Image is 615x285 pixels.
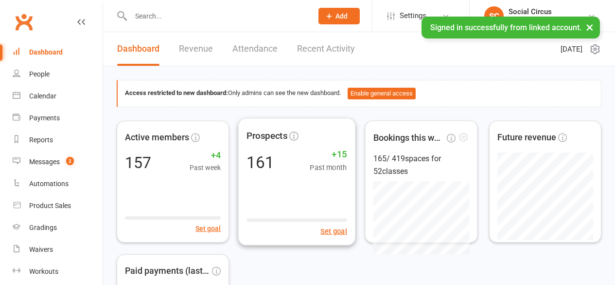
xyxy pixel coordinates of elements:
[484,6,504,26] div: SC
[373,131,445,145] span: Bookings this week
[13,195,103,217] a: Product Sales
[125,89,228,96] strong: Access restricted to new dashboard:
[29,224,57,231] div: Gradings
[195,223,221,234] button: Set goal
[29,114,60,122] div: Payments
[400,5,426,27] span: Settings
[125,88,594,99] div: Only admins can see the new dashboard.
[348,88,416,99] button: Enable general access
[509,16,583,25] div: The Social Circus Pty Ltd
[29,70,50,78] div: People
[335,12,348,20] span: Add
[29,180,69,188] div: Automations
[13,63,103,85] a: People
[321,225,347,236] button: Set goal
[297,32,355,66] a: Recent Activity
[29,202,71,209] div: Product Sales
[561,43,582,55] span: [DATE]
[29,92,56,100] div: Calendar
[29,267,58,275] div: Workouts
[509,7,583,16] div: Social Circus
[13,239,103,261] a: Waivers
[66,157,74,165] span: 2
[13,85,103,107] a: Calendar
[29,158,60,166] div: Messages
[430,23,581,32] span: Signed in successfully from linked account.
[29,136,53,144] div: Reports
[12,10,36,34] a: Clubworx
[247,154,275,170] div: 161
[13,129,103,151] a: Reports
[29,48,63,56] div: Dashboard
[318,8,360,24] button: Add
[497,131,556,145] span: Future revenue
[125,155,151,171] div: 157
[13,151,103,173] a: Messages 2
[125,131,189,145] span: Active members
[581,17,598,38] button: ×
[232,32,278,66] a: Attendance
[179,32,213,66] a: Revenue
[373,152,469,177] div: 165 / 419 spaces for 52 classes
[13,261,103,283] a: Workouts
[247,128,288,143] span: Prospects
[190,149,221,163] span: +4
[13,41,103,63] a: Dashboard
[13,107,103,129] a: Payments
[310,147,347,161] span: +15
[125,264,210,278] span: Paid payments (last 7d)
[13,173,103,195] a: Automations
[190,162,221,173] span: Past week
[117,32,159,66] a: Dashboard
[13,217,103,239] a: Gradings
[29,246,53,253] div: Waivers
[128,9,306,23] input: Search...
[310,161,347,172] span: Past month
